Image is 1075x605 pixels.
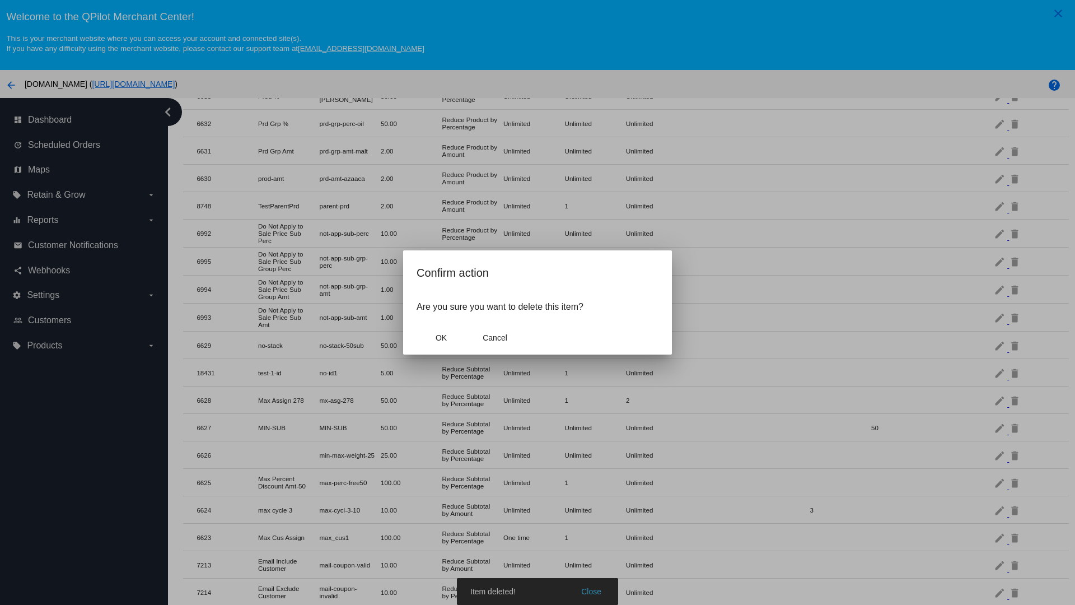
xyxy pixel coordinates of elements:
button: Close dialog [417,328,466,348]
h2: Confirm action [417,264,658,282]
span: Cancel [483,333,507,342]
p: Are you sure you want to delete this item? [417,302,658,312]
button: Close dialog [470,328,520,348]
span: OK [436,333,447,342]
